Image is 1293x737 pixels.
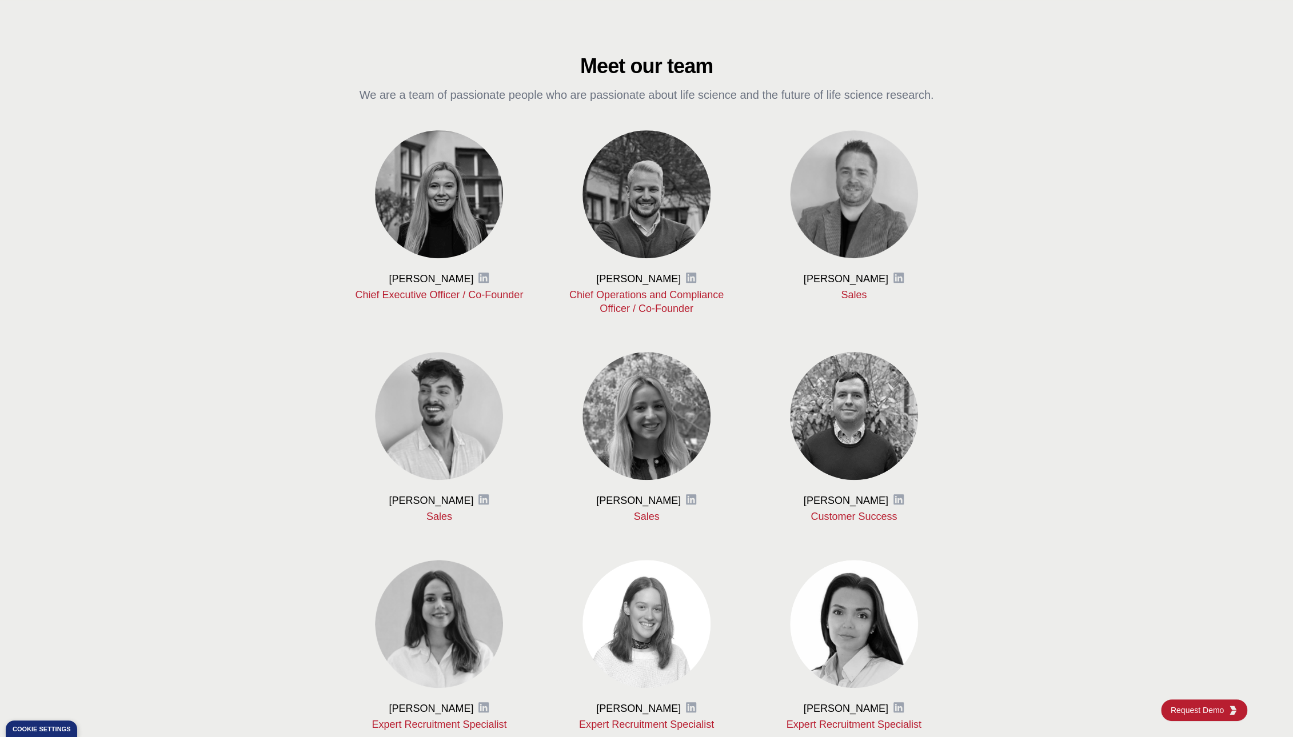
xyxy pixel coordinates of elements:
[790,130,918,258] img: Martin Grady
[804,494,888,507] h3: [PERSON_NAME]
[596,494,681,507] h3: [PERSON_NAME]
[375,130,503,258] img: Viktoriya Vasilenko
[389,702,473,715] h3: [PERSON_NAME]
[561,510,732,523] p: Sales
[1171,704,1228,716] span: Request Demo
[582,560,711,688] img: Daryna Podoliak
[389,272,473,286] h3: [PERSON_NAME]
[354,55,939,78] h2: Meet our team
[804,702,888,715] h3: [PERSON_NAME]
[1236,682,1293,737] iframe: Chat Widget
[596,272,681,286] h3: [PERSON_NAME]
[1228,706,1238,715] img: KGG
[768,510,939,523] p: Customer Success
[582,130,711,258] img: Barney Vajda
[804,272,888,286] h3: [PERSON_NAME]
[768,718,939,731] p: Expert Recruitment Specialist
[354,510,525,523] p: Sales
[768,288,939,302] p: Sales
[375,352,503,480] img: Raffaele Martucci
[354,718,525,731] p: Expert Recruitment Specialist
[561,718,732,731] p: Expert Recruitment Specialist
[13,726,70,732] div: Cookie settings
[354,288,525,302] p: Chief Executive Officer / Co-Founder
[790,352,918,480] img: Martin Sanitra
[389,494,473,507] h3: [PERSON_NAME]
[375,560,503,688] img: Karina Stopachynska
[790,560,918,688] img: Zhanna Podtykan
[596,702,681,715] h3: [PERSON_NAME]
[1161,699,1247,721] a: Request DemoKGG
[582,352,711,480] img: Marta Pons
[354,87,939,103] p: We are a team of passionate people who are passionate about life science and the future of life s...
[561,288,732,315] p: Chief Operations and Compliance Officer / Co-Founder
